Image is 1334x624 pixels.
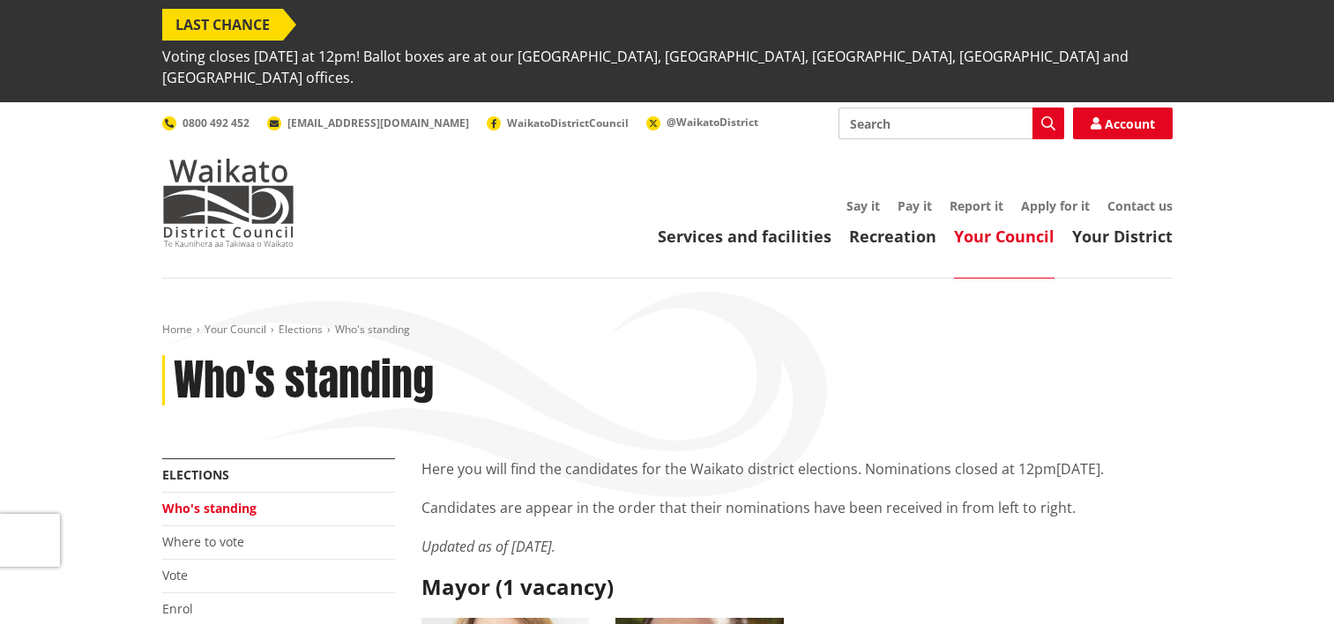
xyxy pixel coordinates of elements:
[183,115,250,130] span: 0800 492 452
[421,497,1173,518] p: Candidates are appear in the order that their nominations have been received in from left to right.
[898,197,932,214] a: Pay it
[846,197,880,214] a: Say it
[267,115,469,130] a: [EMAIL_ADDRESS][DOMAIN_NAME]
[162,322,192,337] a: Home
[507,115,629,130] span: WaikatoDistrictCouncil
[1073,108,1173,139] a: Account
[162,159,294,247] img: Waikato District Council - Te Kaunihera aa Takiwaa o Waikato
[950,197,1003,214] a: Report it
[205,322,266,337] a: Your Council
[162,323,1173,338] nav: breadcrumb
[279,322,323,337] a: Elections
[162,41,1173,93] span: Voting closes [DATE] at 12pm! Ballot boxes are at our [GEOGRAPHIC_DATA], [GEOGRAPHIC_DATA], [GEOG...
[162,9,283,41] span: LAST CHANCE
[1021,197,1090,214] a: Apply for it
[421,572,614,601] strong: Mayor (1 vacancy)
[162,567,188,583] a: Vote
[162,500,257,516] a: Who's standing
[658,226,831,247] a: Services and facilities
[954,226,1055,247] a: Your Council
[849,226,936,247] a: Recreation
[1107,197,1173,214] a: Contact us
[162,115,250,130] a: 0800 492 452
[287,115,469,130] span: [EMAIL_ADDRESS][DOMAIN_NAME]
[335,322,410,337] span: Who's standing
[162,466,229,483] a: Elections
[1072,226,1173,247] a: Your District
[174,355,434,406] h1: Who's standing
[162,533,244,550] a: Where to vote
[162,600,193,617] a: Enrol
[421,458,1173,479] p: Here you will find the candidates for the Waikato district elections. Nominations closed at 12pm[...
[421,537,555,556] em: Updated as of [DATE].
[838,108,1064,139] input: Search input
[646,115,758,130] a: @WaikatoDistrict
[487,115,629,130] a: WaikatoDistrictCouncil
[667,115,758,130] span: @WaikatoDistrict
